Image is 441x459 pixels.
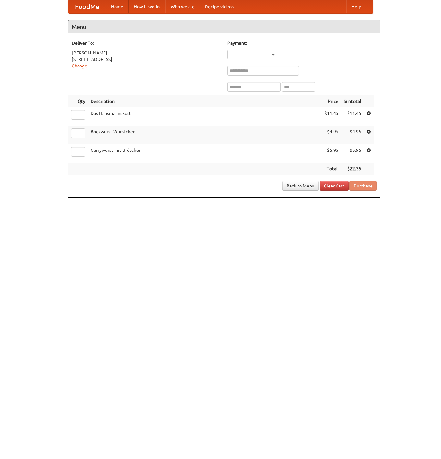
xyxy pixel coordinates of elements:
[282,181,319,191] a: Back to Menu
[129,0,165,13] a: How it works
[68,95,88,107] th: Qty
[68,0,106,13] a: FoodMe
[200,0,239,13] a: Recipe videos
[341,126,364,144] td: $4.95
[68,20,380,33] h4: Menu
[320,181,349,191] a: Clear Cart
[72,40,221,46] h5: Deliver To:
[72,50,221,56] div: [PERSON_NAME]
[88,107,322,126] td: Das Hausmannskost
[88,144,322,163] td: Currywurst mit Brötchen
[322,144,341,163] td: $5.95
[106,0,129,13] a: Home
[88,126,322,144] td: Bockwurst Würstchen
[227,40,377,46] h5: Payment:
[165,0,200,13] a: Who we are
[322,126,341,144] td: $4.95
[72,63,87,68] a: Change
[341,144,364,163] td: $5.95
[322,163,341,175] th: Total:
[322,95,341,107] th: Price
[88,95,322,107] th: Description
[341,95,364,107] th: Subtotal
[341,163,364,175] th: $22.35
[322,107,341,126] td: $11.45
[349,181,377,191] button: Purchase
[346,0,366,13] a: Help
[341,107,364,126] td: $11.45
[72,56,221,63] div: [STREET_ADDRESS]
